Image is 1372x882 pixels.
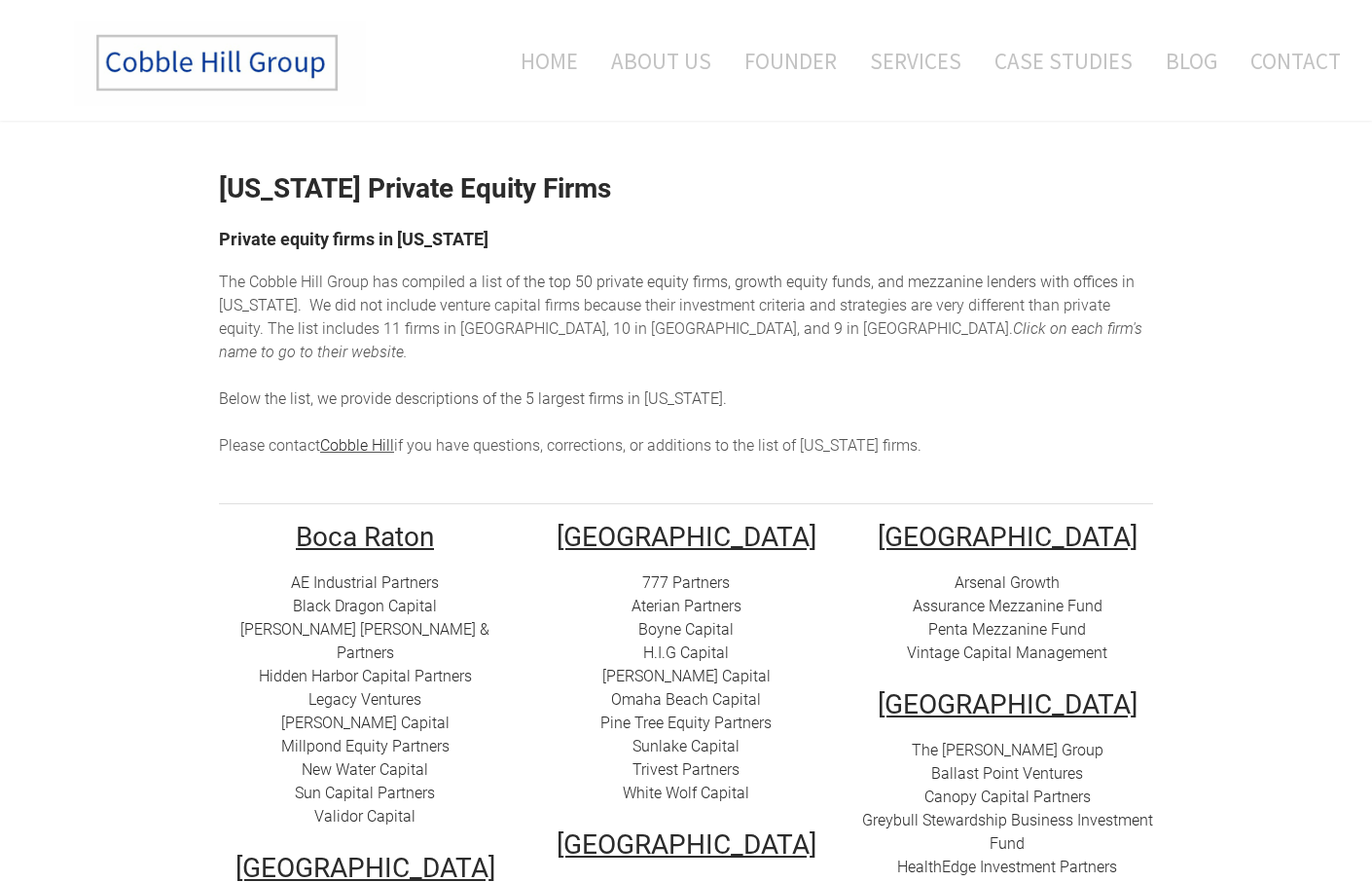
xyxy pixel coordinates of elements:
a: Contact [1236,20,1341,101]
u: [GEOGRAPHIC_DATA] [557,828,816,861]
a: Legacy Ventures [308,690,421,709]
a: Arsenal Growth [955,573,1060,592]
a: Vintage Capital Management [907,643,1107,662]
a: Black Dragon Capital [293,597,437,615]
a: Boyne Capital [638,620,734,639]
u: ​[GEOGRAPHIC_DATA] [878,521,1137,553]
img: The Cobble Hill Group LLC [74,20,366,106]
a: [PERSON_NAME] Capital [602,667,771,685]
span: enture capital firms because their investment criteria and strategies are very different than pri... [219,296,1110,338]
a: H.I.G Capital [643,643,729,662]
span: The Cobble Hill Group has compiled a list of t [219,273,528,291]
a: Ballast Point Ventures [931,764,1083,783]
a: Cobble Hill [320,436,394,455]
a: Penta Mezzanine Fund [928,620,1086,639]
a: Services [855,20,976,101]
a: Aterian Partners [632,597,741,615]
a: Sun Capital Partners [295,784,435,802]
a: HealthEdge Investment Partners [897,858,1117,876]
a: About Us [596,20,726,101]
a: White Wolf Capital [623,784,749,802]
a: Assurance Mezzanine Fund [913,597,1102,615]
span: Please contact if you have questions, corrections, or additions to the list of [US_STATE] firms. [219,436,921,455]
a: Home [491,20,593,101]
a: Founder [730,20,851,101]
a: Validor Capital [314,807,415,826]
a: [PERSON_NAME] [PERSON_NAME] & Partners [240,620,489,662]
u: Boca Raton [296,521,434,553]
a: [PERSON_NAME] Capital [281,714,450,732]
a: The [PERSON_NAME] Group [912,741,1103,759]
div: he top 50 private equity firms, growth equity funds, and mezzanine lenders with offices in [US_ST... [219,271,1153,458]
a: New Water Capital [302,760,428,779]
a: 777 Partners [642,573,730,592]
font: Private equity firms in [US_STATE] [219,229,488,249]
a: Trivest Partners [632,760,740,779]
a: Canopy Capital Partners [924,788,1091,806]
a: Millpond Equity Partners [281,737,450,755]
a: Omaha Beach Capital [611,690,761,709]
a: AE Industrial Partners [291,573,439,592]
u: [GEOGRAPHIC_DATA] [557,521,816,553]
a: Sunlake Capital [632,737,740,755]
u: [GEOGRAPHIC_DATA] [878,688,1137,720]
a: Greybull Stewardship Business Investment Fund [862,811,1153,853]
a: Pine Tree Equity Partners [600,714,772,732]
strong: [US_STATE] Private Equity Firms [219,172,611,204]
a: Case Studies [980,20,1147,101]
a: Blog [1151,20,1232,101]
a: Hidden Harbor Capital Partners [259,667,472,685]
